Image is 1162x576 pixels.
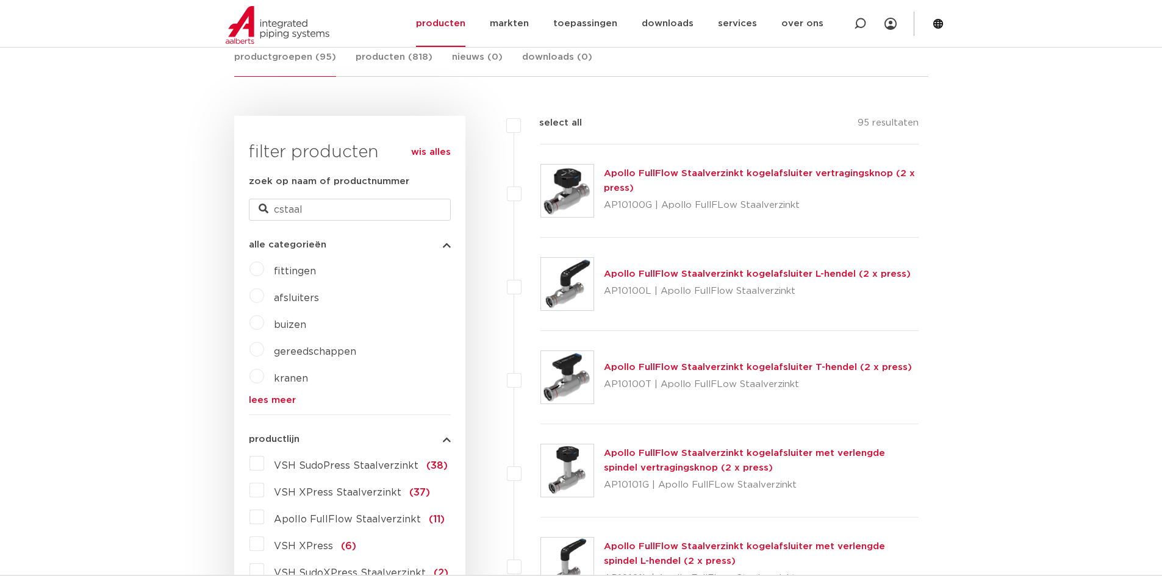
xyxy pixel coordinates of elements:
[521,116,582,130] label: select all
[234,50,336,77] a: productgroepen (95)
[604,542,885,566] a: Apollo FullFlow Staalverzinkt kogelafsluiter met verlengde spindel L-hendel (2 x press)
[274,347,356,357] a: gereedschappen
[429,514,445,524] span: (11)
[604,196,919,215] p: AP10100G | Apollo FullFLow Staalverzinkt
[274,320,306,330] a: buizen
[604,375,912,394] p: AP10100T | Apollo FullFLow Staalverzinkt
[274,488,401,497] span: VSH XPress Staalverzinkt
[274,514,421,524] span: Apollo FullFlow Staalverzinkt
[249,240,326,249] span: alle categorieën
[274,374,308,383] a: kranen
[249,240,451,249] button: alle categorieën
[541,258,594,310] img: Thumbnail for Apollo FullFlow Staalverzinkt kogelafsluiter L-hendel (2 x press)
[604,269,911,279] a: Apollo FullFlow Staalverzinkt kogelafsluiter L-hendel (2 x press)
[522,50,592,76] a: downloads (0)
[249,199,451,221] input: zoeken
[274,461,418,471] span: VSH SudoPress Staalverzinkt
[249,435,451,444] button: productlijn
[426,461,448,471] span: (38)
[541,165,594,217] img: Thumbnail for Apollo FullFlow Staalverzinkt kogelafsluiter vertragingsknop (2 x press)
[409,488,430,497] span: (37)
[249,140,451,165] h3: filter producten
[411,145,451,160] a: wis alles
[541,351,594,404] img: Thumbnail for Apollo FullFlow Staalverzinkt kogelafsluiter T-hendel (2 x press)
[356,50,432,76] a: producten (818)
[604,449,885,472] a: Apollo FullFlow Staalverzinkt kogelafsluiter met verlengde spindel vertragingsknop (2 x press)
[249,435,299,444] span: productlijn
[274,293,319,303] a: afsluiters
[604,475,919,495] p: AP10101G | Apollo FullFLow Staalverzinkt
[274,541,333,551] span: VSH XPress
[541,444,594,497] img: Thumbnail for Apollo FullFlow Staalverzinkt kogelafsluiter met verlengde spindel vertragingsknop ...
[249,174,409,189] label: zoek op naam of productnummer
[604,282,911,301] p: AP10100L | Apollo FullFlow Staalverzinkt
[341,541,356,551] span: (6)
[604,363,912,372] a: Apollo FullFlow Staalverzinkt kogelafsluiter T-hendel (2 x press)
[858,116,919,135] p: 95 resultaten
[249,396,451,405] a: lees meer
[604,169,915,193] a: Apollo FullFlow Staalverzinkt kogelafsluiter vertragingsknop (2 x press)
[452,50,503,76] a: nieuws (0)
[274,266,316,276] a: fittingen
